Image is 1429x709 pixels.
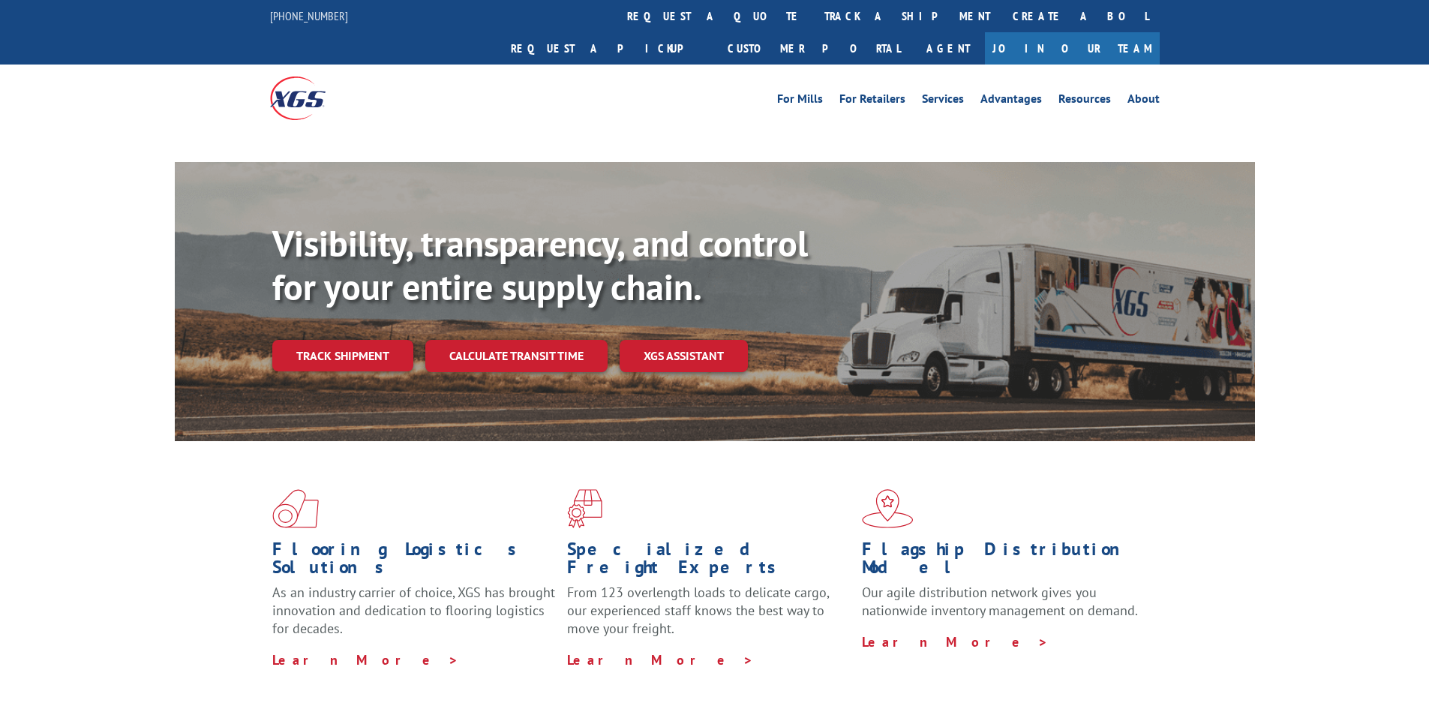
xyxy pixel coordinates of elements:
p: From 123 overlength loads to delicate cargo, our experienced staff knows the best way to move you... [567,584,851,650]
a: Join Our Team [985,32,1160,65]
a: Resources [1058,93,1111,110]
a: Learn More > [567,651,754,668]
a: Learn More > [862,633,1049,650]
span: As an industry carrier of choice, XGS has brought innovation and dedication to flooring logistics... [272,584,555,637]
a: Track shipment [272,340,413,371]
img: xgs-icon-flagship-distribution-model-red [862,489,914,528]
a: Customer Portal [716,32,911,65]
a: Agent [911,32,985,65]
a: Learn More > [272,651,459,668]
h1: Specialized Freight Experts [567,540,851,584]
span: Our agile distribution network gives you nationwide inventory management on demand. [862,584,1138,619]
a: Request a pickup [500,32,716,65]
img: xgs-icon-focused-on-flooring-red [567,489,602,528]
h1: Flagship Distribution Model [862,540,1145,584]
b: Visibility, transparency, and control for your entire supply chain. [272,220,808,310]
img: xgs-icon-total-supply-chain-intelligence-red [272,489,319,528]
a: Advantages [980,93,1042,110]
a: About [1127,93,1160,110]
a: Calculate transit time [425,340,608,372]
a: For Retailers [839,93,905,110]
a: For Mills [777,93,823,110]
a: XGS ASSISTANT [620,340,748,372]
a: [PHONE_NUMBER] [270,8,348,23]
a: Services [922,93,964,110]
h1: Flooring Logistics Solutions [272,540,556,584]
